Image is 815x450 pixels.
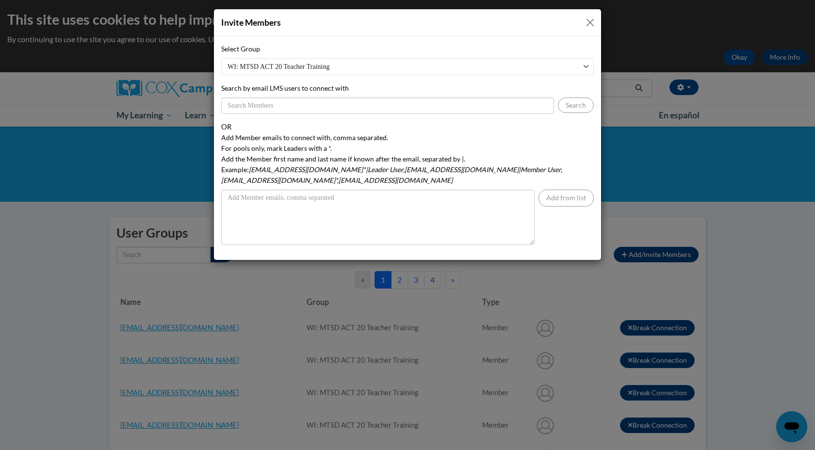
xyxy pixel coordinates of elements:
[221,45,260,53] span: Select Group
[221,17,281,28] span: Invite Members
[221,123,231,131] span: OR
[221,155,465,163] span: Add the Member first name and last name if known after the email, separated by |.
[221,165,249,174] span: Example:
[538,190,594,207] button: Add from list
[221,133,388,142] span: Add Member emails to connect with, comma separated.
[558,97,594,113] button: Search
[221,144,332,152] span: For pools only, mark Leaders with a *.
[221,84,349,92] span: Search by email LMS users to connect with
[221,165,562,184] em: [EMAIL_ADDRESS][DOMAIN_NAME]*|Leader User,[EMAIL_ADDRESS][DOMAIN_NAME]|Member User,[EMAIL_ADDRESS...
[221,97,554,114] input: Search Members
[584,16,596,29] button: Close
